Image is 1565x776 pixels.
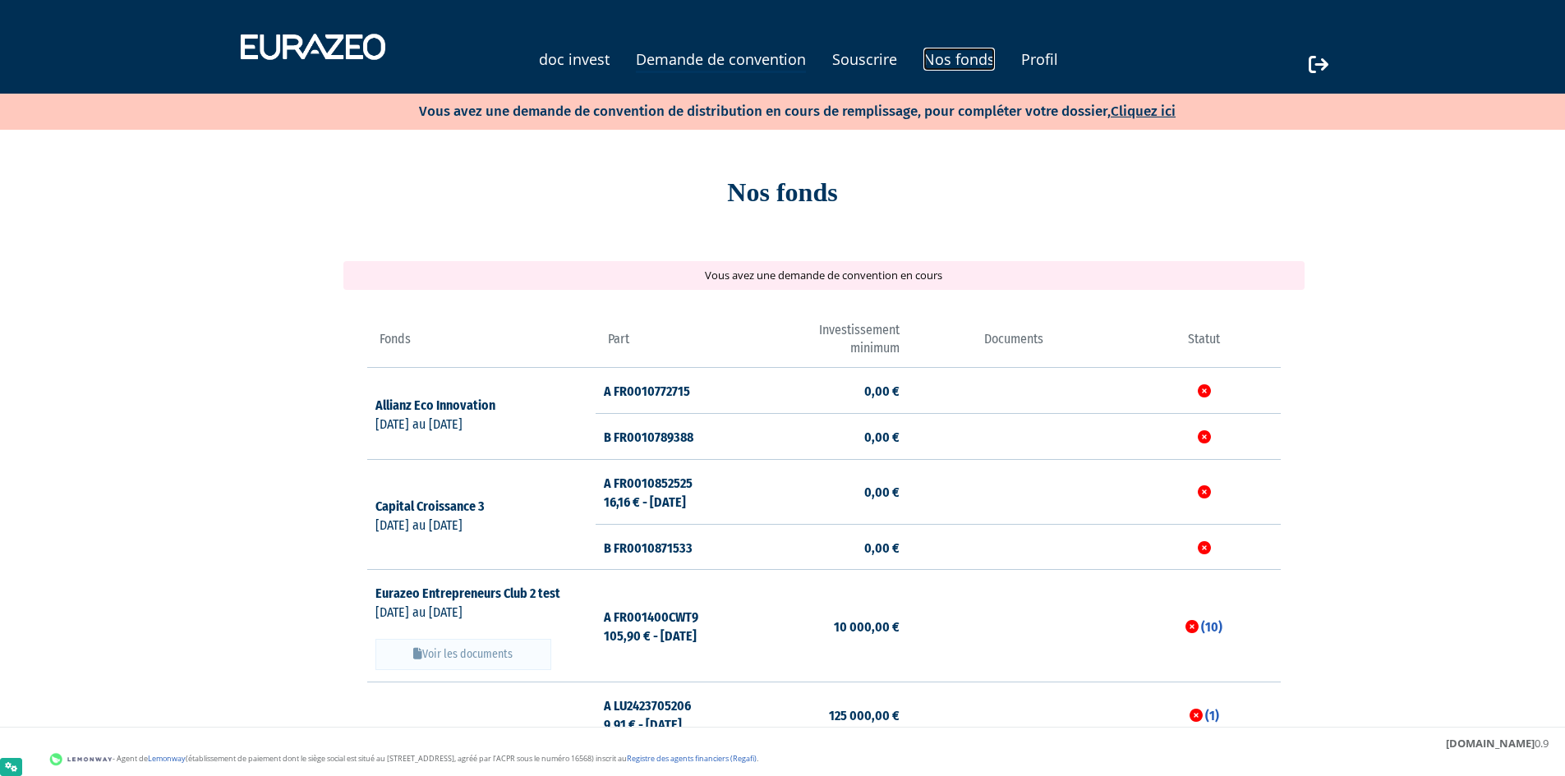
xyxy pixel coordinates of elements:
[748,459,900,524] td: 0,00 €
[748,321,900,368] th: Investissement minimum
[375,604,463,620] span: [DATE] au [DATE]
[1205,708,1219,723] a: (1)
[375,397,510,413] a: Allianz Eco Innovation
[16,751,1549,768] div: - Agent de (établissement de paiement dont le siège social est situé au [STREET_ADDRESS], agréé p...
[748,682,900,747] td: 125 000,00 €
[375,498,499,514] a: Capital Croissance 3
[375,416,463,432] span: [DATE] au [DATE]
[1446,736,1535,751] strong: [DOMAIN_NAME]
[596,524,748,570] td: B FR0010871533
[343,261,1305,290] div: Vous avez une demande de convention en cours
[596,570,748,682] td: A FR001400CWT9 105,90 € - [DATE]
[627,753,757,764] a: Registre des agents financiers (Regafi)
[1128,321,1280,368] th: Statut
[148,753,186,764] a: Lemonway
[49,751,113,768] img: logo-lemonway.png
[748,368,900,414] td: 0,00 €
[900,321,1128,368] th: Documents
[228,22,398,71] img: 1731417592-eurazeo_logo_blanc.png
[832,48,897,71] a: Souscrire
[1446,736,1549,751] div: 0.9
[596,414,748,460] td: B FR0010789388
[375,585,575,601] a: Eurazeo Entrepreneurs Club 2 test
[596,321,748,368] th: Part
[596,368,748,414] td: A FR0010772715
[371,98,1176,122] p: Vous avez une demande de convention de distribution en cours de remplissage, pour compléter votre...
[748,414,900,460] td: 0,00 €
[539,48,610,71] a: doc invest
[748,524,900,570] td: 0,00 €
[1021,48,1058,71] a: Profil
[1201,619,1222,635] a: (10)
[923,48,995,71] a: Nos fonds
[367,321,596,368] th: Fonds
[748,570,900,682] td: 10 000,00 €
[596,682,748,747] td: A LU2423705206 9,91 € - [DATE]
[1111,103,1176,120] a: Cliquez ici
[596,459,748,524] td: A FR0010852525 16,16 € - [DATE]
[315,174,1251,212] div: Nos fonds
[636,48,806,73] a: Demande de convention
[375,639,551,670] button: Voir les documents
[375,517,463,533] span: [DATE] au [DATE]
